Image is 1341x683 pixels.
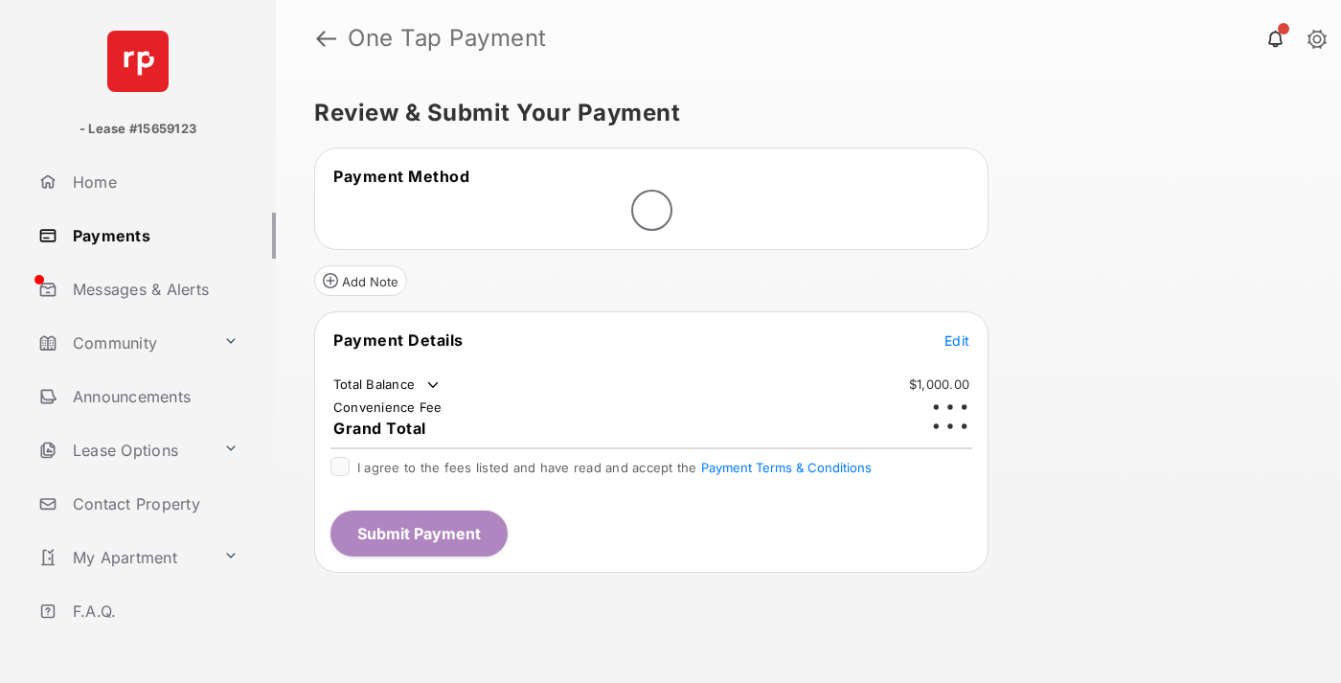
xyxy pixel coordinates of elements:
[31,159,276,205] a: Home
[332,376,443,395] td: Total Balance
[107,31,169,92] img: svg+xml;base64,PHN2ZyB4bWxucz0iaHR0cDovL3d3dy53My5vcmcvMjAwMC9zdmciIHdpZHRoPSI2NCIgaGVpZ2h0PSI2NC...
[944,332,969,349] span: Edit
[314,102,1287,125] h5: Review & Submit Your Payment
[332,398,443,416] td: Convenience Fee
[333,419,426,438] span: Grand Total
[31,374,276,420] a: Announcements
[357,460,872,475] span: I agree to the fees listed and have read and accept the
[31,535,216,581] a: My Apartment
[31,213,276,259] a: Payments
[31,427,216,473] a: Lease Options
[31,588,276,634] a: F.A.Q.
[80,120,196,139] p: - Lease #15659123
[348,27,547,50] strong: One Tap Payment
[944,330,969,350] button: Edit
[31,481,276,527] a: Contact Property
[31,320,216,366] a: Community
[701,460,872,475] button: I agree to the fees listed and have read and accept the
[908,376,970,393] td: $1,000.00
[314,265,407,296] button: Add Note
[330,511,508,557] button: Submit Payment
[333,330,464,350] span: Payment Details
[333,167,469,186] span: Payment Method
[31,266,276,312] a: Messages & Alerts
